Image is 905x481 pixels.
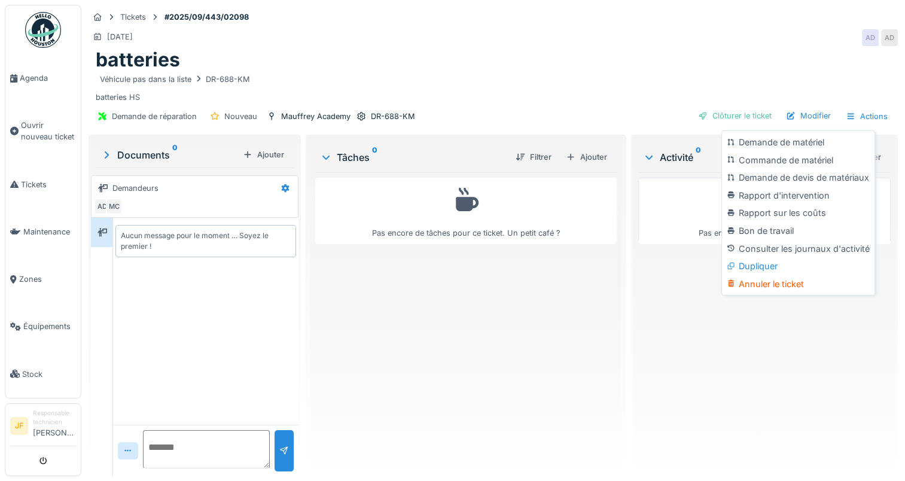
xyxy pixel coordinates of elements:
div: Actions [840,108,893,125]
div: Nouveau [224,111,257,122]
span: Tickets [21,179,76,190]
div: Activité [643,150,780,165]
div: Responsable technicien [33,409,76,427]
div: Aucun message pour le moment … Soyez le premier ! [121,230,291,252]
div: Tickets [120,11,146,23]
div: Tâches [320,150,506,165]
div: Pas encore de tâches pour ce ticket. Un petit café ? [323,183,609,239]
div: DR-688-KM [371,111,415,122]
div: Dupliquer [724,257,872,275]
div: Clôturer le ticket [693,108,776,124]
div: batteries HS [96,72,891,103]
div: Ajouter [561,149,612,165]
div: AD [881,29,898,46]
img: Badge_color-CXgf-gQk.svg [25,12,61,48]
sup: 0 [372,150,377,165]
div: AD [862,29,879,46]
sup: 0 [172,148,178,162]
div: AD [94,198,111,215]
div: Mauffrey Academy [281,111,351,122]
div: [DATE] [107,31,133,42]
div: Ajouter [238,147,289,163]
span: Zones [19,273,76,285]
div: Rapport d'intervention [724,187,872,205]
div: Filtrer [511,149,556,165]
span: Agenda [20,72,76,84]
div: Modifier [781,108,836,124]
div: Consulter les journaux d'activité [724,240,872,258]
span: Maintenance [23,226,76,238]
h1: batteries [96,48,180,71]
strong: #2025/09/443/02098 [160,11,254,23]
div: Demande de réparation [112,111,197,122]
sup: 0 [696,150,701,165]
div: Documents [100,148,238,162]
span: Stock [22,369,76,380]
div: MC [106,198,123,215]
li: [PERSON_NAME] [33,409,76,443]
div: Pas encore d'activités pour ce ticket [646,183,883,239]
div: Demandeurs [112,182,159,194]
div: Rapport sur les coûts [724,204,872,222]
div: Annuler le ticket [724,275,872,293]
div: Bon de travail [724,222,872,240]
div: Demande de matériel [724,133,872,151]
span: Ouvrir nouveau ticket [21,120,76,142]
div: Véhicule pas dans la liste DR-688-KM [100,74,250,85]
div: Demande de devis de matériaux [724,169,872,187]
span: Équipements [23,321,76,332]
div: Commande de matériel [724,151,872,169]
li: JF [10,417,28,435]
